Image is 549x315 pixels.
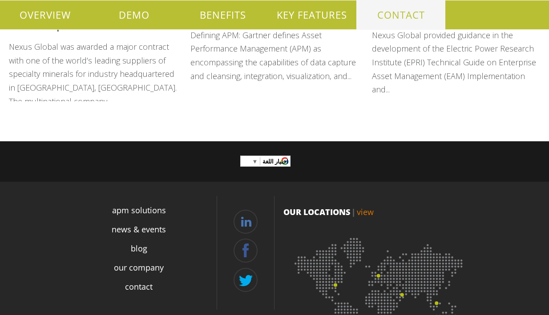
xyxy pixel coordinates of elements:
p: Defining APM: Gartner defines Asset Performance Management (APM) as encompassing the capabilities... [190,28,359,83]
div: Navigation Menu [61,201,217,313]
p: KEY FEATURES [267,0,356,29]
p: OUR LOCATIONS [283,206,479,218]
a: blog [131,243,147,255]
p: OVERVIEW [0,0,89,29]
span: ▼ [252,157,258,165]
span: | [351,207,355,217]
a: apm solutions [112,204,166,216]
p: Nexus Global provided guidance in the development of the Electric Power Research Institute (EPRI)... [372,28,540,96]
p: CONTACT [356,0,445,29]
a: contact [125,281,153,293]
span: اختيار اللغة [262,157,288,165]
a: news & events [112,223,166,235]
a: our company [114,262,164,274]
p: BENEFITS [178,0,267,29]
p: DEMO [89,0,178,29]
a: view [357,207,374,217]
a: اختيار اللغة​ [252,155,289,168]
p: Nexus Global was awarded a major contract with one of the world’s leading suppliers of specialty ... [9,40,177,108]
